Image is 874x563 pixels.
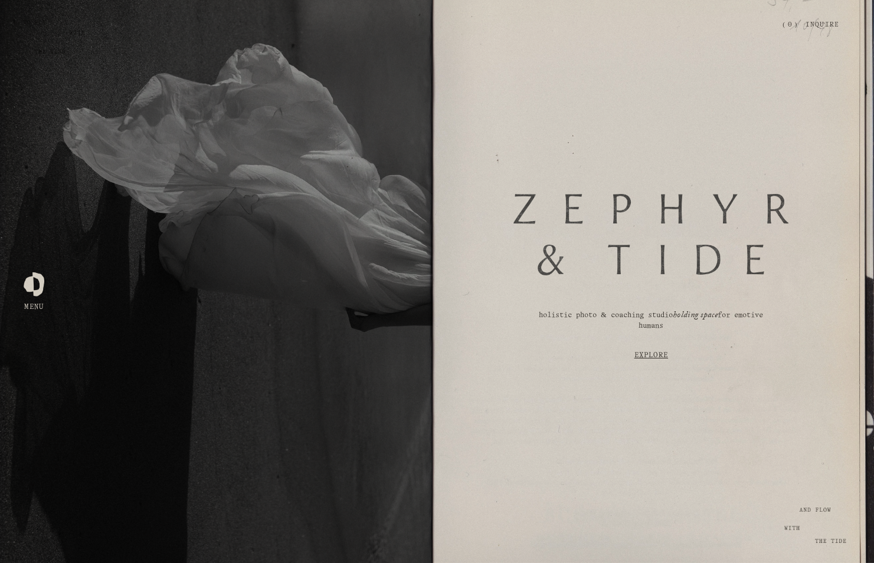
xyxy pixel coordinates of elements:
[783,22,785,28] span: (
[673,309,718,323] em: holding space
[795,22,797,28] span: )
[783,21,797,29] a: 0 items in cart
[529,311,774,331] p: holistic photo & coaching studio for emotive humans
[467,338,834,373] a: Explore
[806,15,839,35] a: Inquire
[788,22,792,28] span: 0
